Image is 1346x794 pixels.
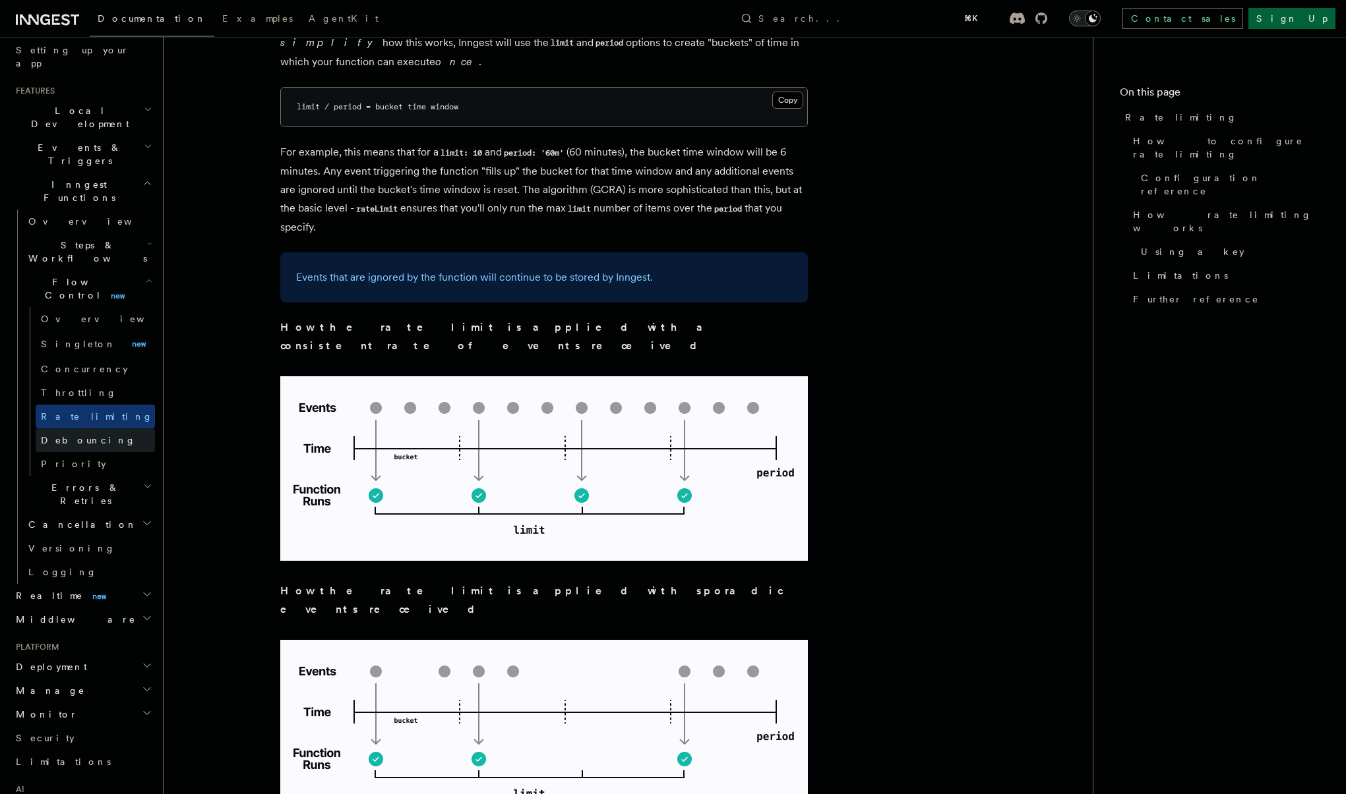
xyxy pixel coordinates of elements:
code: limit [566,204,594,215]
a: AgentKit [301,4,386,36]
a: Concurrency [36,357,155,381]
a: Documentation [90,4,214,37]
a: Security [11,726,155,750]
a: How rate limiting works [1128,203,1320,240]
span: How to configure rate limiting [1133,134,1320,161]
em: once [435,55,479,68]
button: Manage [11,679,155,702]
span: Flow Control [23,275,145,302]
span: Singleton [41,339,116,349]
span: Logging [28,567,97,577]
a: Contact sales [1122,8,1243,29]
span: Rate limiting [1125,111,1237,124]
kbd: ⌘K [962,12,980,25]
span: Events & Triggers [11,141,144,167]
button: Search...⌘K [735,8,988,29]
button: Copy [772,92,803,109]
a: Versioning [23,536,155,560]
span: new [107,289,129,303]
button: Local Development [11,99,155,136]
button: Middleware [11,608,155,631]
a: How to configure rate limiting [1128,129,1320,166]
code: period: '60m' [502,148,566,159]
strong: How the rate limit is applied with a consistent rate of events received [280,321,718,352]
span: Setting up your app [16,45,129,69]
div: Inngest Functions [11,210,155,584]
h4: On this page [1120,84,1320,105]
a: Priority [36,452,155,476]
a: Overview [36,307,155,331]
span: Features [11,86,55,96]
span: Configuration reference [1141,171,1320,198]
span: Security [16,733,75,743]
span: Overview [41,314,177,324]
span: Errors & Retries [23,481,143,507]
a: Throttling [36,381,155,405]
span: Steps & Workflows [23,239,147,265]
a: Overview [23,210,155,233]
div: Flow Controlnew [23,307,155,476]
span: Rate limiting [41,411,153,422]
span: Throttling [41,387,117,398]
img: Visualization of how the rate limit is applied with a consistent rate of events received [280,376,808,561]
a: Examples [214,4,301,36]
p: For example, this means that for a and (60 minutes), the bucket time window will be 6 minutes. An... [280,143,808,237]
button: Inngest Functions [11,173,155,210]
code: period [594,38,626,49]
a: Limitations [1128,264,1320,287]
span: Local Development [11,104,144,130]
a: Configuration reference [1136,166,1320,203]
code: limit [549,38,576,49]
a: Setting up your app [11,38,155,75]
code: period [712,204,745,215]
code: rateLimit [354,204,400,215]
span: Cancellation [23,518,137,531]
span: Realtime [11,589,110,602]
code: limit / period = bucket time window [297,102,458,111]
span: Debouncing [41,435,136,445]
code: limit: 10 [439,148,485,159]
a: Debouncing [36,428,155,452]
strong: How the rate limit is applied with sporadic events received [280,584,782,615]
span: Middleware [11,613,136,626]
span: Versioning [28,543,115,553]
a: Logging [23,560,155,584]
a: Using a key [1136,240,1320,264]
span: new [88,589,110,604]
span: Monitor [11,708,78,721]
span: How rate limiting works [1133,208,1320,235]
span: Examples [222,13,293,24]
span: Priority [41,459,106,469]
span: Manage [11,684,85,697]
button: Cancellation [23,513,155,536]
span: Overview [28,216,164,227]
a: Further reference [1128,287,1320,311]
span: Documentation [98,13,206,24]
button: Events & Triggers [11,136,155,173]
span: Platform [11,642,59,652]
span: Using a key [1141,245,1244,258]
button: Steps & Workflows [23,233,155,270]
span: Further reference [1133,293,1259,306]
button: Errors & Retries [23,476,155,513]
span: Concurrency [41,364,128,374]
span: Limitations [16,756,111,767]
span: Inngest Functions [11,178,142,204]
a: Sign Up [1248,8,1335,29]
button: Toggle dark mode [1069,11,1101,26]
a: Limitations [11,750,155,774]
span: new [128,336,150,352]
a: Rate limiting [36,405,155,428]
em: overly simplify [280,18,774,49]
button: Monitor [11,702,155,726]
p: Inngest's rate limiting implementation uses the (GCRA). To how this works, Inngest will use the a... [280,15,808,71]
button: Realtimenew [11,584,155,608]
p: Events that are ignored by the function will continue to be stored by Inngest. [296,268,792,287]
a: Singletonnew [36,331,155,357]
a: Rate limiting [1120,105,1320,129]
button: Deployment [11,655,155,679]
span: Limitations [1133,269,1228,282]
span: Deployment [11,660,87,673]
button: Flow Controlnew [23,270,155,307]
span: AgentKit [309,13,379,24]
